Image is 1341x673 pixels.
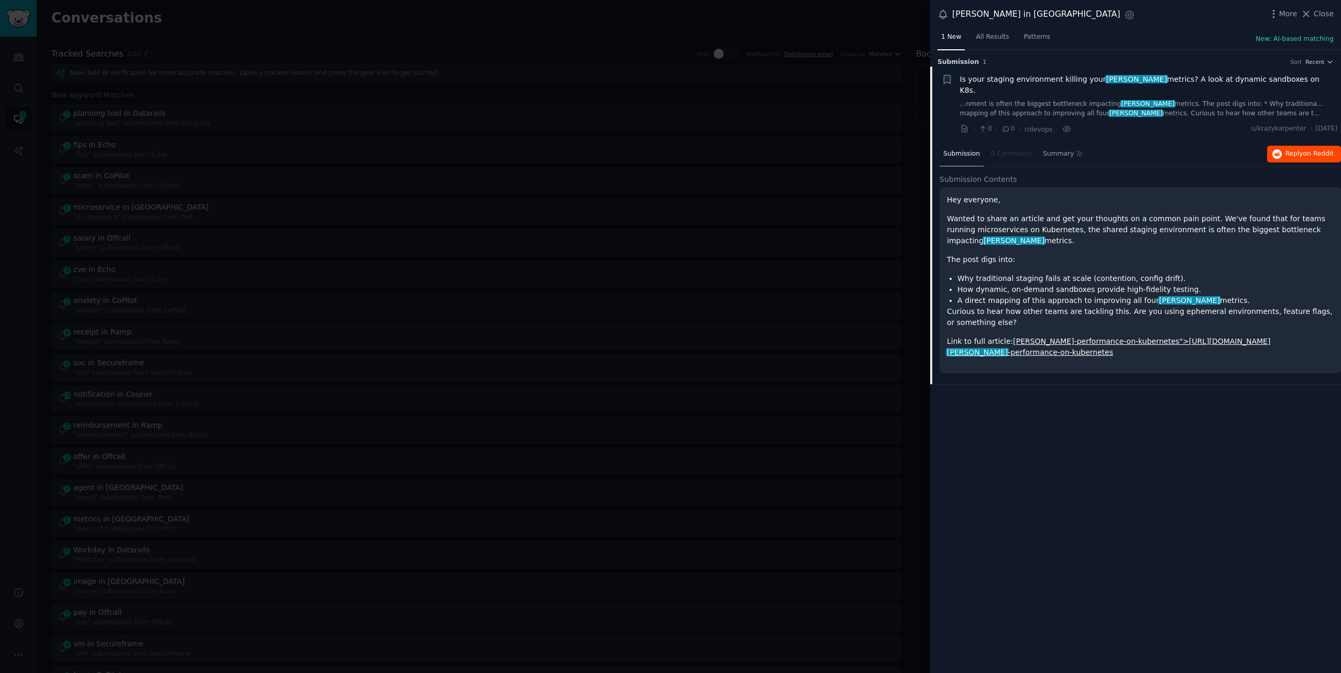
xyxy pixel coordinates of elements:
span: Reply [1285,149,1334,159]
a: All Results [972,29,1012,50]
span: [PERSON_NAME] [1120,100,1175,107]
span: [PERSON_NAME] [1108,110,1163,117]
span: · [1019,124,1021,135]
span: · [996,124,998,135]
span: Is your staging environment killing your metrics? A look at dynamic sandboxes on K8s. [960,74,1338,96]
div: [PERSON_NAME] in [GEOGRAPHIC_DATA] [952,8,1120,21]
span: u/krazykarpenter [1251,124,1306,134]
button: Recent [1305,58,1334,66]
span: [PERSON_NAME] [946,348,1009,356]
p: Hey everyone, [947,194,1334,205]
span: 0 [1001,124,1015,134]
li: Why traditional staging fails at scale (contention, config drift). [957,273,1334,284]
a: ...nment is often the biggest bottleneck impacting[PERSON_NAME]metrics. The post digs into: * Why... [960,100,1338,118]
a: Is your staging environment killing your[PERSON_NAME]metrics? A look at dynamic sandboxes on K8s. [960,74,1338,96]
p: The post digs into: [947,254,1334,265]
span: 0 [978,124,991,134]
span: [PERSON_NAME] [983,236,1045,245]
span: · [973,124,975,135]
span: [PERSON_NAME] [1158,296,1221,305]
p: Curious to hear how other teams are tackling this. Are you using ephemeral environments, feature ... [947,306,1334,328]
span: Submission Contents [940,174,1017,185]
a: Patterns [1020,29,1054,50]
a: [PERSON_NAME]-performance-on-kubernetes">[URL][DOMAIN_NAME][PERSON_NAME]-performance-on-kubernetes [947,337,1270,356]
span: Submission [937,58,979,67]
span: 1 New [941,32,961,42]
p: Wanted to share an article and get your thoughts on a common pain point. We've found that for tea... [947,213,1334,246]
span: Recent [1305,58,1324,66]
button: More [1268,8,1298,19]
span: r/devops [1024,126,1052,133]
button: Replyon Reddit [1267,146,1341,162]
span: Patterns [1024,32,1050,42]
li: A direct mapping of this approach to improving all four metrics. [957,295,1334,306]
span: [PERSON_NAME] [1105,75,1168,83]
div: Sort [1291,58,1302,66]
span: 1 [983,59,986,65]
button: New: AI-based matching [1256,35,1334,44]
li: How dynamic, on-demand sandboxes provide high-fidelity testing. [957,284,1334,295]
span: Summary [1043,149,1074,159]
span: All Results [976,32,1009,42]
a: 1 New [937,29,965,50]
span: Submission [943,149,980,159]
span: Close [1314,8,1334,19]
span: More [1279,8,1298,19]
span: · [1056,124,1058,135]
button: Close [1301,8,1334,19]
span: on Reddit [1303,150,1334,157]
span: · [1310,124,1312,134]
p: Link to full article: [947,336,1334,358]
span: [DATE] [1316,124,1337,134]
